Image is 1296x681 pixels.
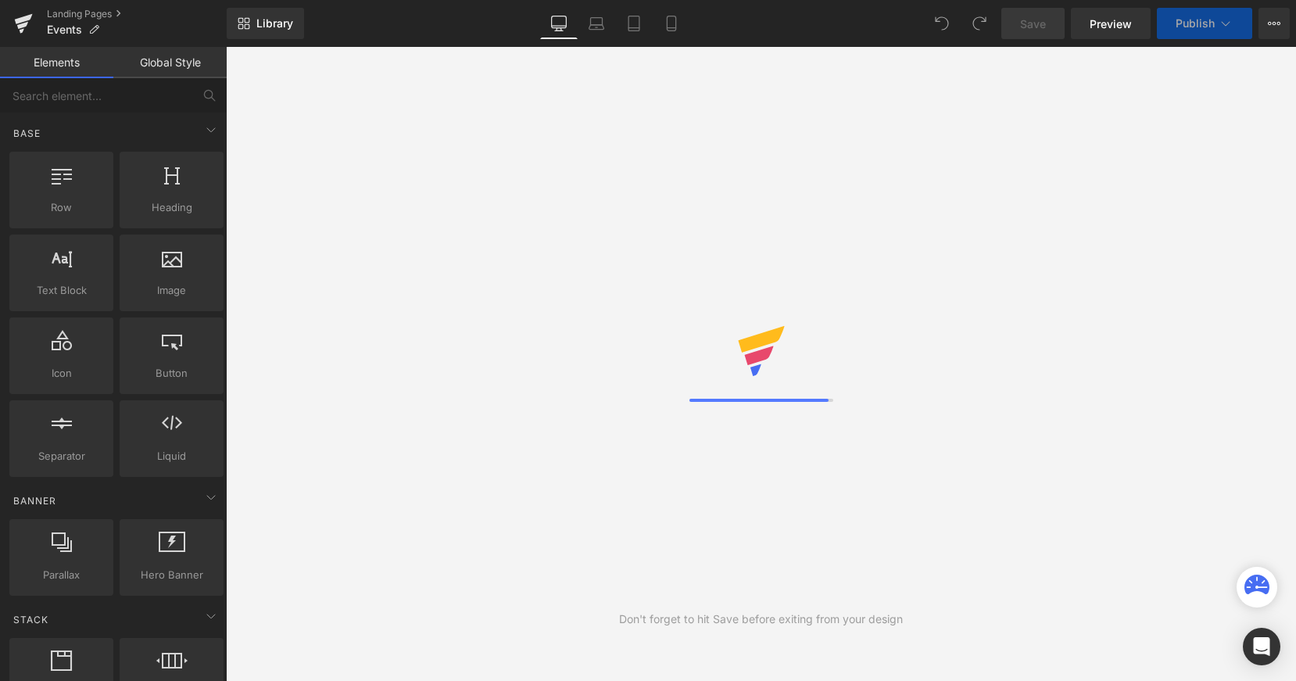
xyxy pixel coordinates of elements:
button: Redo [964,8,995,39]
button: Undo [926,8,958,39]
span: Button [124,365,219,382]
div: Open Intercom Messenger [1243,628,1280,665]
div: Don't forget to hit Save before exiting from your design [619,611,903,628]
span: Hero Banner [124,567,219,583]
span: Banner [12,493,58,508]
span: Base [12,126,42,141]
span: Separator [14,448,109,464]
a: New Library [227,8,304,39]
span: Events [47,23,82,36]
span: Text Block [14,282,109,299]
span: Icon [14,365,109,382]
span: Heading [124,199,219,216]
a: Mobile [653,8,690,39]
span: Parallax [14,567,109,583]
a: Landing Pages [47,8,227,20]
span: Row [14,199,109,216]
span: Publish [1176,17,1215,30]
button: Publish [1157,8,1252,39]
span: Stack [12,612,50,627]
a: Tablet [615,8,653,39]
a: Preview [1071,8,1151,39]
span: Image [124,282,219,299]
span: Liquid [124,448,219,464]
a: Desktop [540,8,578,39]
button: More [1258,8,1290,39]
span: Preview [1090,16,1132,32]
span: Library [256,16,293,30]
a: Laptop [578,8,615,39]
span: Save [1020,16,1046,32]
a: Global Style [113,47,227,78]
